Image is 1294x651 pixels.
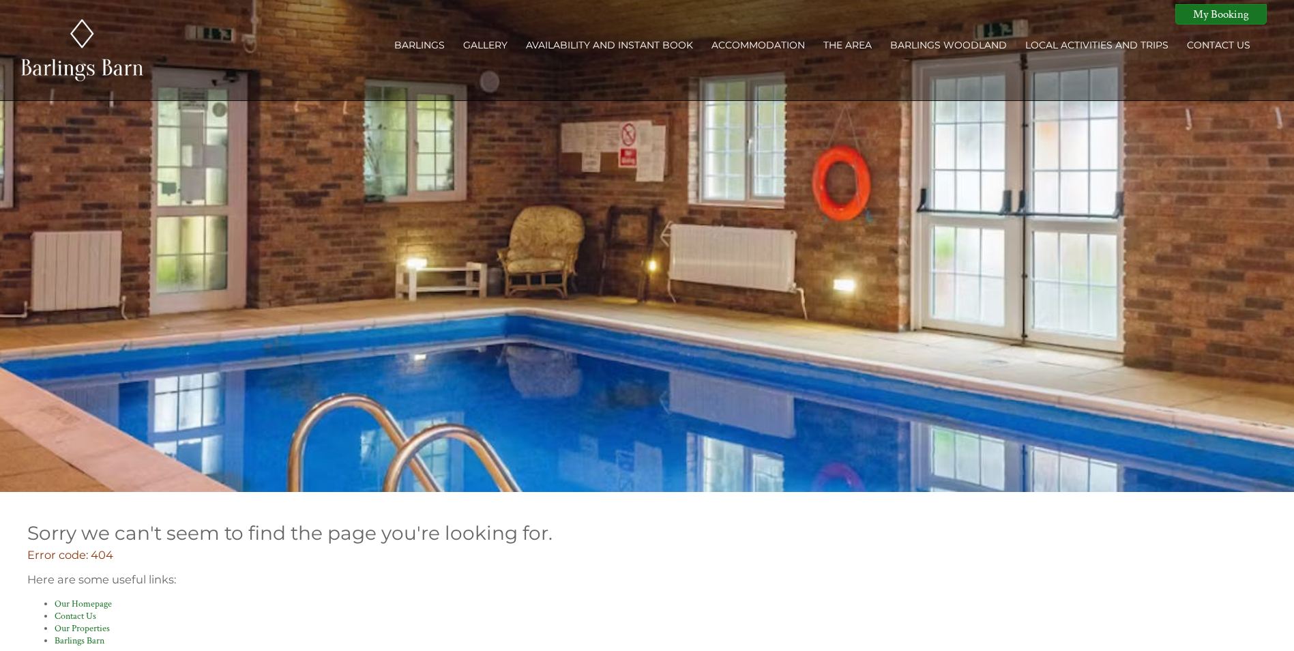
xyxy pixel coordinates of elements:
[55,635,104,647] a: Barlings Barn
[27,573,1250,586] h3: Here are some useful links:
[711,39,805,51] a: Accommodation
[1187,39,1250,51] a: Contact Us
[55,598,112,610] a: Our Homepage
[19,17,145,84] img: Barlings Barn
[823,39,872,51] a: The Area
[1025,39,1168,51] a: Local activities and trips
[27,521,1250,548] h1: Sorry we can't seem to find the page you're looking for.
[526,39,693,51] a: Availability and Instant Book
[55,610,96,622] a: Contact Us
[55,622,110,635] a: Our Properties
[27,548,1250,562] h3: Error code: 404
[890,39,1007,51] a: Barlings Woodland
[1175,4,1267,25] a: My Booking
[394,39,445,51] a: Barlings
[463,39,508,51] a: Gallery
